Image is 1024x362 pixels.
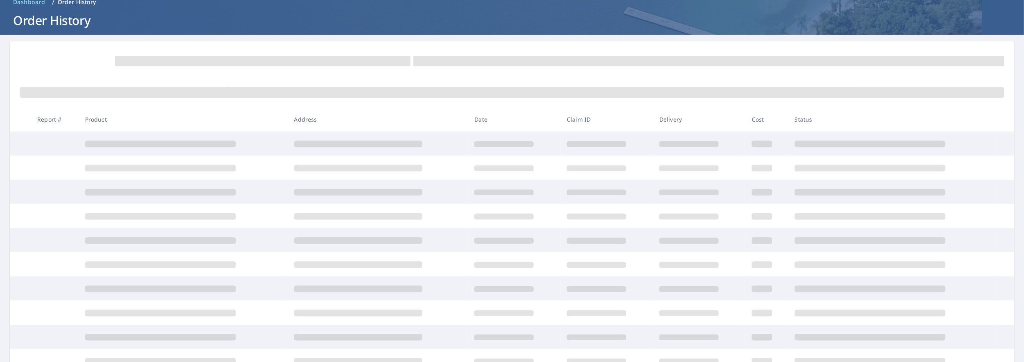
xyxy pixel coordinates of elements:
[31,107,79,131] th: Report #
[788,107,997,131] th: Status
[10,12,1014,29] h1: Order History
[653,107,745,131] th: Delivery
[560,107,653,131] th: Claim ID
[745,107,788,131] th: Cost
[468,107,560,131] th: Date
[288,107,468,131] th: Address
[79,107,288,131] th: Product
